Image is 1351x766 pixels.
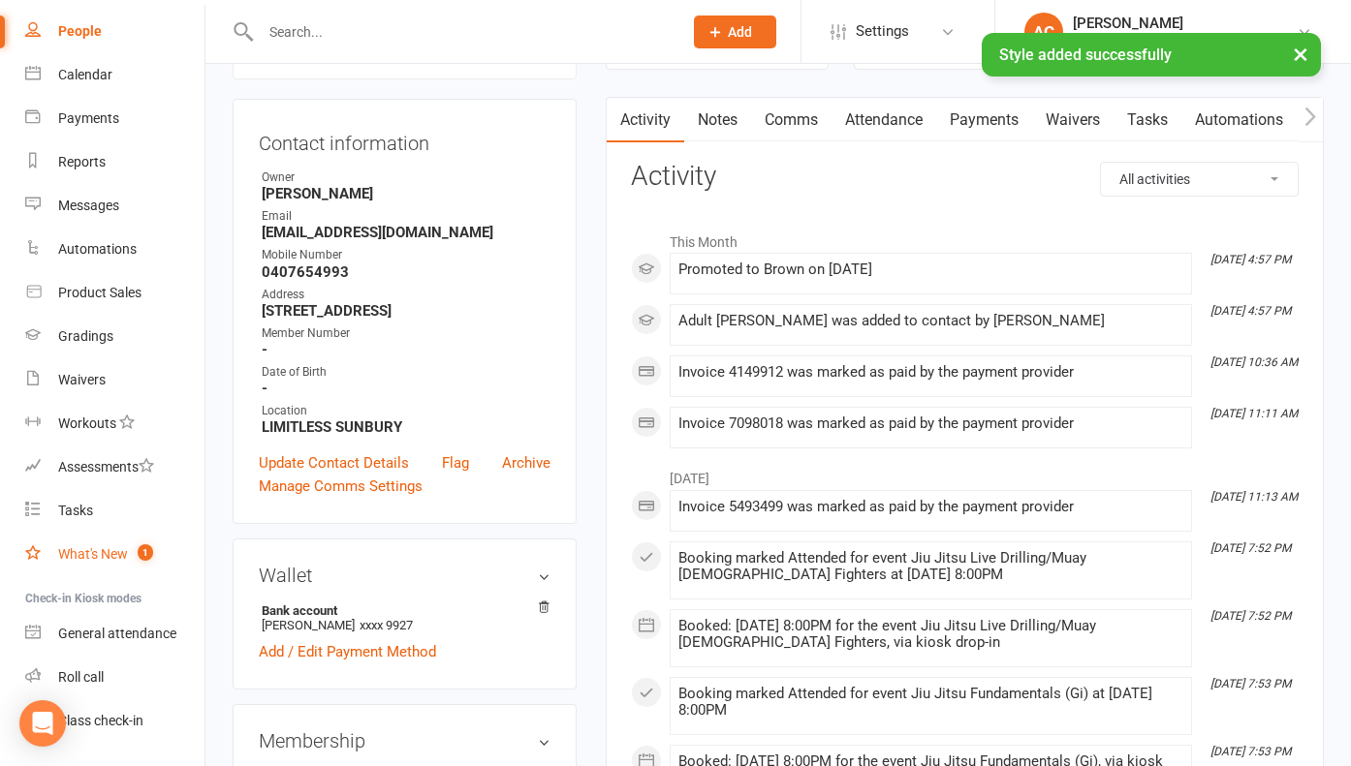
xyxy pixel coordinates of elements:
a: General attendance kiosk mode [25,612,204,656]
div: Payments [58,110,119,126]
a: Class kiosk mode [25,699,204,743]
a: Roll call [25,656,204,699]
div: Owner [262,169,550,187]
h3: Contact information [259,125,550,154]
div: Reports [58,154,106,169]
div: Style added successfully [982,33,1321,77]
div: Class check-in [58,713,143,728]
i: [DATE] 7:52 PM [1210,541,1291,555]
div: Member Number [262,324,550,343]
div: Workouts [58,415,116,431]
strong: [STREET_ADDRESS] [262,302,550,320]
i: [DATE] 7:53 PM [1210,745,1291,758]
a: Tasks [1114,98,1181,142]
div: Mobile Number [262,246,550,264]
i: [DATE] 11:11 AM [1210,407,1298,420]
strong: - [262,341,550,358]
span: Add [728,24,752,40]
div: Waivers [58,372,106,387]
div: Invoice 4149912 was marked as paid by the payment provider [678,364,1183,381]
div: Open Intercom Messenger [19,700,66,747]
div: Assessments [58,459,154,475]
strong: [PERSON_NAME] [262,185,550,202]
div: Location [262,402,550,420]
button: Add [694,15,776,48]
div: Invoice 5493499 was marked as paid by the payment provider [678,499,1183,515]
div: Email [262,207,550,226]
i: [DATE] 7:53 PM [1210,677,1291,690]
div: Date of Birth [262,363,550,382]
strong: [EMAIL_ADDRESS][DOMAIN_NAME] [262,224,550,241]
div: AC [1024,13,1063,51]
div: Booking marked Attended for event Jiu Jitsu Fundamentals (Gi) at [DATE] 8:00PM [678,686,1183,719]
li: This Month [631,222,1299,253]
a: Messages [25,184,204,228]
div: Booking marked Attended for event Jiu Jitsu Live Drilling/Muay [DEMOGRAPHIC_DATA] Fighters at [DA... [678,550,1183,583]
a: Flag [442,451,469,475]
strong: LIMITLESS SUNBURY [262,418,550,436]
div: People [58,23,102,39]
i: [DATE] 4:57 PM [1210,253,1291,266]
a: What's New1 [25,533,204,576]
div: Gradings [58,328,113,344]
a: Payments [936,98,1032,142]
a: Payments [25,97,204,140]
a: Archive [502,451,550,475]
strong: 0407654993 [262,263,550,281]
i: [DATE] 4:57 PM [1210,304,1291,318]
span: 1 [138,544,153,561]
a: Tasks [25,489,204,533]
i: [DATE] 7:52 PM [1210,609,1291,623]
div: Roll call [58,669,104,685]
li: [PERSON_NAME] [259,600,550,635]
a: People [25,10,204,53]
div: Automations [58,241,137,257]
strong: - [262,380,550,397]
div: Adult [PERSON_NAME] was added to contact by [PERSON_NAME] [678,313,1183,329]
a: Add / Edit Payment Method [259,640,436,663]
a: Activity [607,98,684,142]
div: Address [262,286,550,304]
i: [DATE] 11:13 AM [1210,490,1298,504]
li: [DATE] [631,458,1299,489]
div: Messages [58,198,119,213]
div: Invoice 7098018 was marked as paid by the payment provider [678,415,1183,432]
div: [PERSON_NAME] [1073,15,1297,32]
a: Attendance [832,98,936,142]
a: Automations [25,228,204,271]
a: Workouts [25,402,204,445]
a: Waivers [1032,98,1114,142]
span: xxxx 9927 [360,618,413,632]
a: Notes [684,98,751,142]
div: What's New [58,546,128,562]
a: Assessments [25,445,204,489]
a: Waivers [25,358,204,402]
h3: Activity [631,162,1299,192]
a: Reports [25,140,204,184]
div: General attendance [58,626,176,641]
a: Manage Comms Settings [259,475,423,498]
a: Comms [751,98,832,142]
input: Search... [255,18,669,46]
a: Product Sales [25,271,204,315]
a: Update Contact Details [259,451,409,475]
button: × [1283,33,1318,75]
h3: Membership [259,730,550,751]
a: Gradings [25,315,204,358]
i: [DATE] 10:36 AM [1210,355,1298,369]
a: Automations [1181,98,1297,142]
div: Limitless Mixed Martial Arts & Fitness [1073,32,1297,49]
div: Booked: [DATE] 8:00PM for the event Jiu Jitsu Live Drilling/Muay [DEMOGRAPHIC_DATA] Fighters, via... [678,618,1183,651]
div: Promoted to Brown on [DATE] [678,261,1183,278]
strong: Bank account [262,603,541,618]
span: Settings [856,10,909,53]
h3: Wallet [259,565,550,586]
div: Product Sales [58,285,141,300]
div: Tasks [58,503,93,518]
